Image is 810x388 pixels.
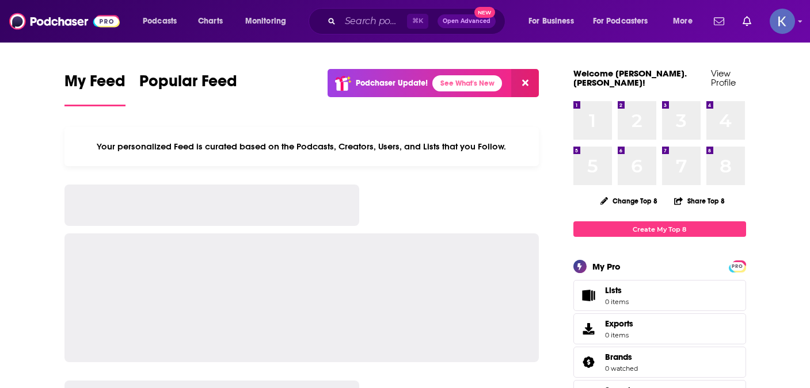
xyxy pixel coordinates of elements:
span: Lists [577,287,600,304]
button: open menu [665,12,707,30]
span: Brands [605,352,632,362]
a: PRO [731,262,744,270]
a: Popular Feed [139,71,237,106]
button: Change Top 8 [594,194,665,208]
button: open menu [520,12,588,30]
a: Charts [191,12,230,30]
a: Create My Top 8 [573,221,746,237]
button: Share Top 8 [674,190,725,212]
span: Popular Feed [139,71,237,98]
button: Open AdvancedNew [438,14,496,28]
a: Show notifications dropdown [709,11,729,31]
a: Welcome [PERSON_NAME].[PERSON_NAME]! [573,68,687,88]
span: 0 items [605,331,633,339]
span: Lists [605,285,622,295]
a: My Feed [64,71,126,106]
a: Brands [605,352,638,362]
span: Monitoring [245,13,286,29]
button: Show profile menu [770,9,795,34]
span: Logged in as kristina.caracciolo [770,9,795,34]
a: 0 watched [605,364,638,372]
span: ⌘ K [407,14,428,29]
div: My Pro [592,261,621,272]
span: 0 items [605,298,629,306]
span: Open Advanced [443,18,490,24]
button: open menu [135,12,192,30]
a: View Profile [711,68,736,88]
span: Exports [605,318,633,329]
span: New [474,7,495,18]
img: User Profile [770,9,795,34]
span: Brands [573,347,746,378]
span: Lists [605,285,629,295]
span: For Podcasters [593,13,648,29]
span: More [673,13,693,29]
p: Podchaser Update! [356,78,428,88]
span: My Feed [64,71,126,98]
span: Podcasts [143,13,177,29]
span: Charts [198,13,223,29]
a: Brands [577,354,600,370]
span: Exports [577,321,600,337]
input: Search podcasts, credits, & more... [340,12,407,30]
div: Search podcasts, credits, & more... [320,8,516,34]
a: Exports [573,313,746,344]
div: Your personalized Feed is curated based on the Podcasts, Creators, Users, and Lists that you Follow. [64,127,539,166]
a: See What's New [432,75,502,91]
img: Podchaser - Follow, Share and Rate Podcasts [9,10,120,32]
a: Lists [573,280,746,311]
button: open menu [585,12,665,30]
span: PRO [731,262,744,271]
a: Show notifications dropdown [738,11,756,31]
button: open menu [237,12,301,30]
span: For Business [528,13,574,29]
